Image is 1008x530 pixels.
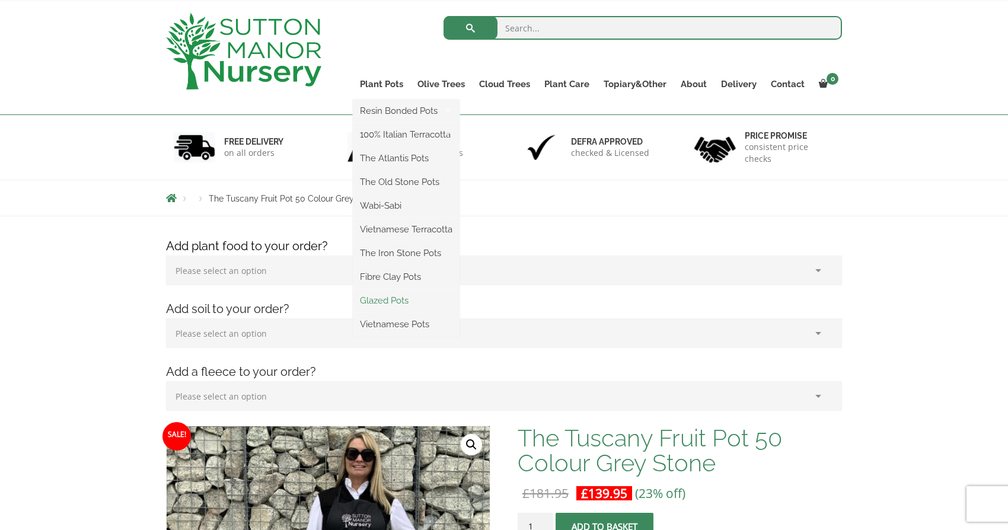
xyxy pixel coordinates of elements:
[353,244,460,262] a: The Iron Stone Pots
[571,136,649,147] h6: Defra approved
[157,237,851,256] h4: Add plant food to your order?
[157,300,851,318] h4: Add soil to your order?
[347,132,389,162] img: 2.jpg
[745,130,835,141] h6: Price promise
[353,149,460,167] a: The Atlantis Pots
[353,173,460,191] a: The Old Stone Pots
[518,426,842,475] h1: The Tuscany Fruit Pot 50 Colour Grey Stone
[571,147,649,159] p: checked & Licensed
[581,485,627,502] bdi: 139.95
[353,268,460,286] a: Fibre Clay Pots
[812,76,842,92] a: 0
[581,485,588,502] span: £
[353,315,460,333] a: Vietnamese Pots
[353,292,460,309] a: Glazed Pots
[162,422,191,451] span: Sale!
[166,193,842,203] nav: Breadcrumbs
[537,76,596,92] a: Plant Care
[521,132,562,162] img: 3.jpg
[745,141,835,165] p: consistent price checks
[764,76,812,92] a: Contact
[157,363,851,381] h4: Add a fleece to your order?
[461,434,482,455] a: View full-screen image gallery
[209,194,379,203] span: The Tuscany Fruit Pot 50 Colour Grey Stone
[522,485,569,502] bdi: 181.95
[444,16,843,40] input: Search...
[827,73,838,85] span: 0
[174,132,215,162] img: 1.jpg
[224,147,283,159] p: on all orders
[166,13,321,90] img: logo
[353,197,460,215] a: Wabi-Sabi
[714,76,764,92] a: Delivery
[353,76,410,92] a: Plant Pots
[353,221,460,238] a: Vietnamese Terracotta
[522,485,529,502] span: £
[353,126,460,143] a: 100% Italian Terracotta
[224,136,283,147] h6: FREE DELIVERY
[353,102,460,120] a: Resin Bonded Pots
[472,76,537,92] a: Cloud Trees
[596,76,674,92] a: Topiary&Other
[410,76,472,92] a: Olive Trees
[694,129,736,165] img: 4.jpg
[635,485,685,502] span: (23% off)
[674,76,714,92] a: About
